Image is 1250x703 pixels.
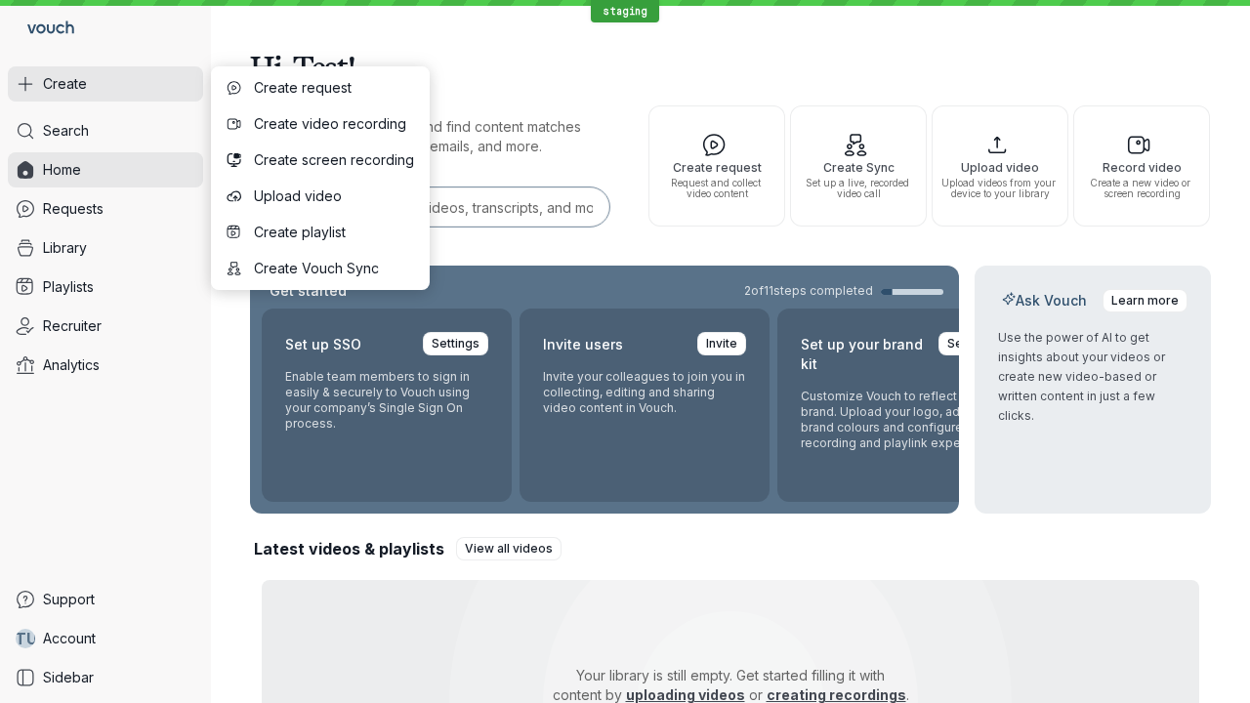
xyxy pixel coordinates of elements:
[266,281,351,301] h2: Get started
[1073,105,1210,227] button: Record videoCreate a new video or screen recording
[940,178,1060,199] span: Upload videos from your device to your library
[254,186,414,206] span: Upload video
[215,106,426,142] button: Create video recording
[8,66,203,102] button: Create
[657,178,776,199] span: Request and collect video content
[423,332,488,355] a: Settings
[250,117,613,156] p: Search for any keywords and find content matches through transcriptions, user emails, and more.
[8,660,203,695] a: Sidebar
[8,309,203,344] a: Recruiter
[26,629,37,648] span: U
[285,332,361,357] h2: Set up SSO
[43,160,81,180] span: Home
[432,334,479,353] span: Settings
[8,621,203,656] a: TUAccount
[215,179,426,214] button: Upload video
[744,283,943,299] a: 2of11steps completed
[801,389,1004,451] p: Customize Vouch to reflect your brand. Upload your logo, adjust brand colours and configure the r...
[799,178,918,199] span: Set up a live, recorded video call
[648,105,785,227] button: Create requestRequest and collect video content
[254,78,414,98] span: Create request
[801,332,927,377] h2: Set up your brand kit
[254,150,414,170] span: Create screen recording
[285,369,488,432] p: Enable team members to sign in easily & securely to Vouch using your company’s Single Sign On pro...
[254,114,414,134] span: Create video recording
[254,223,414,242] span: Create playlist
[43,590,95,609] span: Support
[43,316,102,336] span: Recruiter
[465,539,553,558] span: View all videos
[8,191,203,227] a: Requests
[1111,291,1179,310] span: Learn more
[8,348,203,383] a: Analytics
[626,686,745,703] a: uploading videos
[254,538,444,559] h2: Latest videos & playlists
[43,238,87,258] span: Library
[8,230,203,266] a: Library
[1082,161,1201,174] span: Record video
[8,582,203,617] a: Support
[940,161,1060,174] span: Upload video
[215,215,426,250] button: Create playlist
[15,629,26,648] span: T
[43,668,94,687] span: Sidebar
[767,686,906,703] a: creating recordings
[8,269,203,305] a: Playlists
[215,143,426,178] button: Create screen recording
[998,291,1091,310] h2: Ask Vouch
[947,334,995,353] span: Settings
[543,369,746,416] p: Invite your colleagues to join you in collecting, editing and sharing video content in Vouch.
[706,334,737,353] span: Invite
[43,277,94,297] span: Playlists
[790,105,927,227] button: Create SyncSet up a live, recorded video call
[1082,178,1201,199] span: Create a new video or screen recording
[932,105,1068,227] button: Upload videoUpload videos from your device to your library
[43,74,87,94] span: Create
[938,332,1004,355] a: Settings
[215,70,426,105] button: Create request
[697,332,746,355] a: Invite
[8,113,203,148] a: Search
[8,8,82,51] a: Go to homepage
[43,629,96,648] span: Account
[456,537,562,560] a: View all videos
[250,39,1211,94] h1: Hi, Test!
[657,161,776,174] span: Create request
[8,152,203,187] a: Home
[215,251,426,286] button: Create Vouch Sync
[43,355,100,375] span: Analytics
[43,199,104,219] span: Requests
[799,161,918,174] span: Create Sync
[543,332,623,357] h2: Invite users
[1103,289,1187,312] a: Learn more
[43,121,89,141] span: Search
[998,328,1187,426] p: Use the power of AI to get insights about your videos or create new video-based or written conten...
[744,283,873,299] span: 2 of 11 steps completed
[254,259,414,278] span: Create Vouch Sync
